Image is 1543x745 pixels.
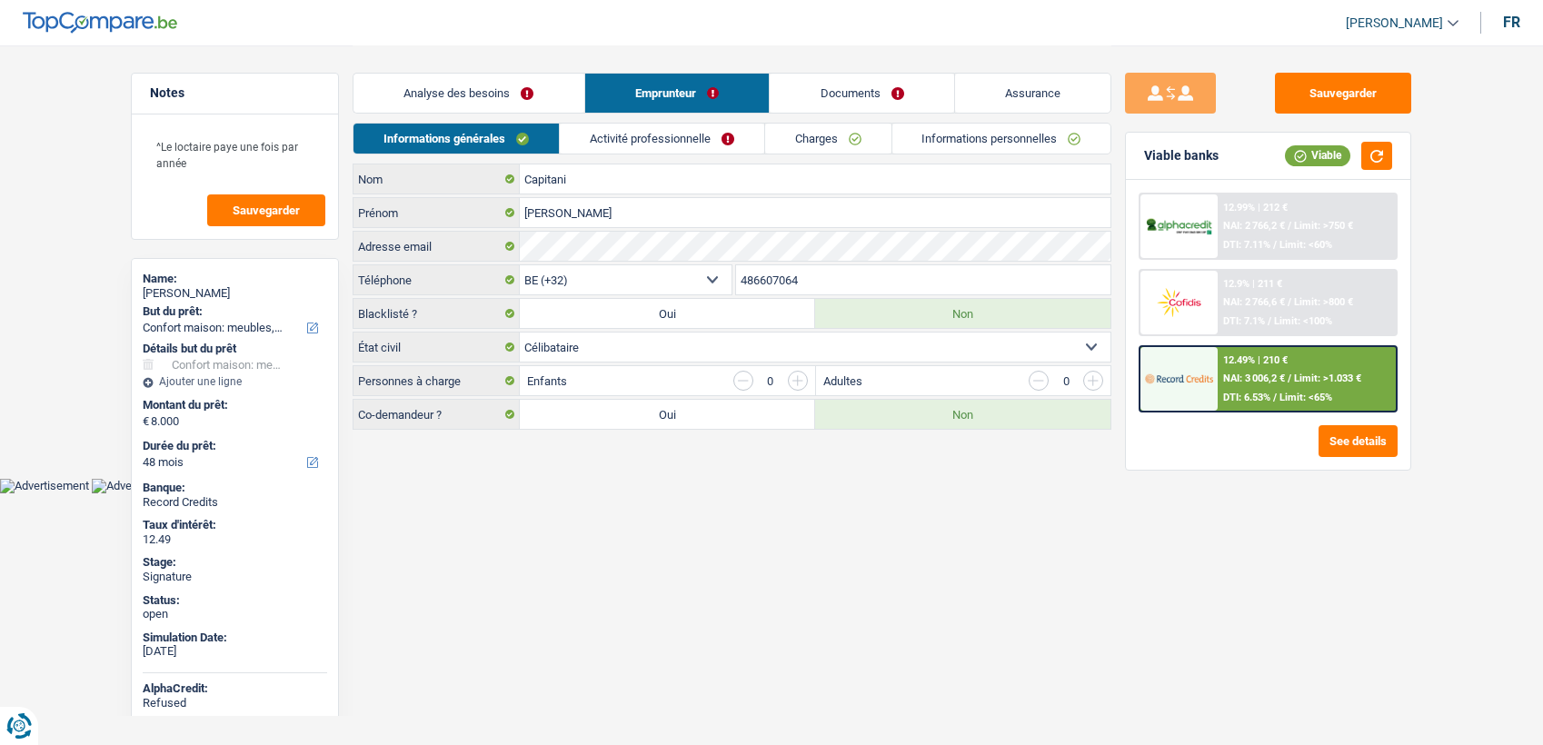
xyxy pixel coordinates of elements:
[560,124,764,154] a: Activité professionnelle
[1145,285,1212,319] img: Cofidis
[143,631,327,645] div: Simulation Date:
[92,479,181,493] img: Advertisement
[1294,220,1353,232] span: Limit: >750 €
[520,400,815,429] label: Oui
[207,194,325,226] button: Sauvegarder
[143,272,327,286] div: Name:
[353,74,584,113] a: Analyse des besoins
[1223,220,1285,232] span: NAI: 2 766,2 €
[527,375,567,387] label: Enfants
[1273,239,1277,251] span: /
[143,570,327,584] div: Signature
[1223,239,1270,251] span: DTI: 7.11%
[1294,296,1353,308] span: Limit: >800 €
[143,593,327,608] div: Status:
[1223,392,1270,403] span: DTI: 6.53%
[1346,15,1443,31] span: [PERSON_NAME]
[823,375,862,387] label: Adultes
[143,696,327,710] div: Refused
[143,414,149,429] span: €
[353,232,520,261] label: Adresse email
[1144,148,1219,164] div: Viable banks
[1319,425,1398,457] button: See details
[815,299,1110,328] label: Non
[1058,375,1074,387] div: 0
[353,164,520,194] label: Nom
[353,198,520,227] label: Prénom
[1145,216,1212,237] img: AlphaCredit
[1288,296,1291,308] span: /
[892,124,1111,154] a: Informations personnelles
[765,124,891,154] a: Charges
[1275,73,1411,114] button: Sauvegarder
[23,12,177,34] img: TopCompare Logo
[233,204,300,216] span: Sauvegarder
[1268,315,1271,327] span: /
[1279,392,1332,403] span: Limit: <65%
[1288,372,1291,384] span: /
[762,375,779,387] div: 0
[353,400,520,429] label: Co-demandeur ?
[1294,372,1361,384] span: Limit: >1.033 €
[1288,220,1291,232] span: /
[143,398,324,412] label: Montant du prêt:
[353,299,520,328] label: Blacklisté ?
[1223,372,1285,384] span: NAI: 3 006,2 €
[143,681,327,696] div: AlphaCredit:
[143,439,324,453] label: Durée du prêt:
[143,481,327,495] div: Banque:
[353,366,520,395] label: Personnes à charge
[143,555,327,570] div: Stage:
[143,607,327,621] div: open
[1223,202,1288,214] div: 12.99% | 212 €
[143,286,327,301] div: [PERSON_NAME]
[143,644,327,659] div: [DATE]
[815,400,1110,429] label: Non
[353,124,559,154] a: Informations générales
[143,518,327,532] div: Taux d'intérêt:
[353,333,520,362] label: État civil
[736,265,1111,294] input: 401020304
[1145,362,1212,395] img: Record Credits
[585,74,770,113] a: Emprunteur
[143,375,327,388] div: Ajouter une ligne
[520,299,815,328] label: Oui
[1223,315,1265,327] span: DTI: 7.1%
[1273,392,1277,403] span: /
[955,74,1111,113] a: Assurance
[1274,315,1332,327] span: Limit: <100%
[143,495,327,510] div: Record Credits
[1503,14,1520,31] div: fr
[1331,8,1458,38] a: [PERSON_NAME]
[143,304,324,319] label: But du prêt:
[770,74,954,113] a: Documents
[143,342,327,356] div: Détails but du prêt
[1279,239,1332,251] span: Limit: <60%
[150,85,320,101] h5: Notes
[1223,296,1285,308] span: NAI: 2 766,6 €
[1285,145,1350,165] div: Viable
[143,532,327,547] div: 12.49
[1223,278,1282,290] div: 12.9% | 211 €
[1223,354,1288,366] div: 12.49% | 210 €
[353,265,520,294] label: Téléphone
